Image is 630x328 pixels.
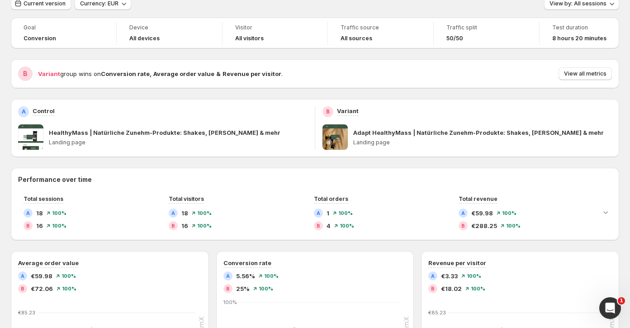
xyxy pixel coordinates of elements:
img: HealthyMass | Natürliche Zunehm-Produkte: Shakes, Riegel & mehr [18,124,43,150]
span: 5.56% [236,271,255,280]
h3: Average order value [18,258,79,267]
strong: Average order value [153,70,214,77]
span: 16 [181,221,188,230]
span: 100% [52,210,66,216]
button: Expand chart [599,206,612,219]
span: 18 [181,209,188,218]
h3: Conversion rate [223,258,271,267]
h2: B [26,223,30,228]
span: Conversion [24,35,56,42]
a: VisitorAll visitors [235,23,315,43]
span: 18 [36,209,43,218]
strong: & [216,70,221,77]
text: €85.23 [18,309,35,316]
span: 100% [340,223,354,228]
span: Device [129,24,209,31]
span: 100% [197,223,212,228]
span: Total sessions [24,195,63,202]
span: 100% [62,273,76,279]
a: Traffic sourceAll sources [341,23,421,43]
h2: A [171,210,175,216]
a: Test duration8 hours 20 minutes [552,23,606,43]
span: 100% [52,223,66,228]
span: Goal [24,24,104,31]
strong: Conversion rate [101,70,150,77]
span: Traffic split [446,24,526,31]
h2: Performance over time [18,175,612,184]
p: Adapt HealthyMass | Natürliche Zunehm-Produkte: Shakes, [PERSON_NAME] & mehr [353,128,604,137]
span: 100% [197,210,212,216]
text: €85.23 [428,309,446,316]
span: Visitor [235,24,315,31]
strong: Revenue per visitor [223,70,281,77]
span: 100% [264,273,279,279]
h2: A [226,273,230,279]
h2: B [326,108,330,115]
h4: All devices [129,35,160,42]
a: Traffic split50/50 [446,23,526,43]
a: GoalConversion [24,23,104,43]
span: View all metrics [564,70,606,77]
span: Variant [38,70,60,77]
span: 100% [467,273,481,279]
h3: Revenue per visitor [428,258,486,267]
h2: B [171,223,175,228]
span: group wins on . [38,70,283,77]
h2: B [461,223,465,228]
span: €3.33 [441,271,458,280]
span: Test duration [552,24,606,31]
p: Landing page [49,139,308,146]
p: Variant [337,106,359,115]
p: Control [33,106,55,115]
span: Total orders [314,195,348,202]
span: 8 hours 20 minutes [552,35,606,42]
span: 16 [36,221,43,230]
span: 100% [259,286,273,291]
h2: A [461,210,465,216]
img: Adapt HealthyMass | Natürliche Zunehm-Produkte: Shakes, Riegel & mehr [322,124,348,150]
a: DeviceAll devices [129,23,209,43]
span: Traffic source [341,24,421,31]
h2: B [226,286,230,291]
span: 100% [338,210,353,216]
h2: A [431,273,435,279]
span: 100% [471,286,485,291]
span: Total visitors [169,195,204,202]
h2: B [23,69,28,78]
p: HealthyMass | Natürliche Zunehm-Produkte: Shakes, [PERSON_NAME] & mehr [49,128,280,137]
p: Landing page [353,139,612,146]
span: 4 [327,221,331,230]
h2: B [21,286,24,291]
h2: A [317,210,320,216]
span: 25% [236,284,250,293]
button: View all metrics [559,67,612,80]
span: €72.06 [31,284,53,293]
h2: B [317,223,320,228]
strong: , [150,70,152,77]
h2: A [22,108,26,115]
span: €18.02 [441,284,462,293]
span: €288.25 [471,221,497,230]
span: 100% [502,210,516,216]
h2: B [431,286,435,291]
iframe: Intercom live chat [599,297,621,319]
span: Total revenue [459,195,497,202]
span: €59.98 [471,209,493,218]
span: 100% [506,223,521,228]
span: €59.98 [31,271,52,280]
span: 1 [618,297,625,304]
span: 100% [62,286,76,291]
h2: A [26,210,30,216]
text: 100% [223,299,237,305]
span: 50/50 [446,35,463,42]
span: 1 [327,209,329,218]
h2: A [21,273,24,279]
h4: All sources [341,35,372,42]
h4: All visitors [235,35,264,42]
